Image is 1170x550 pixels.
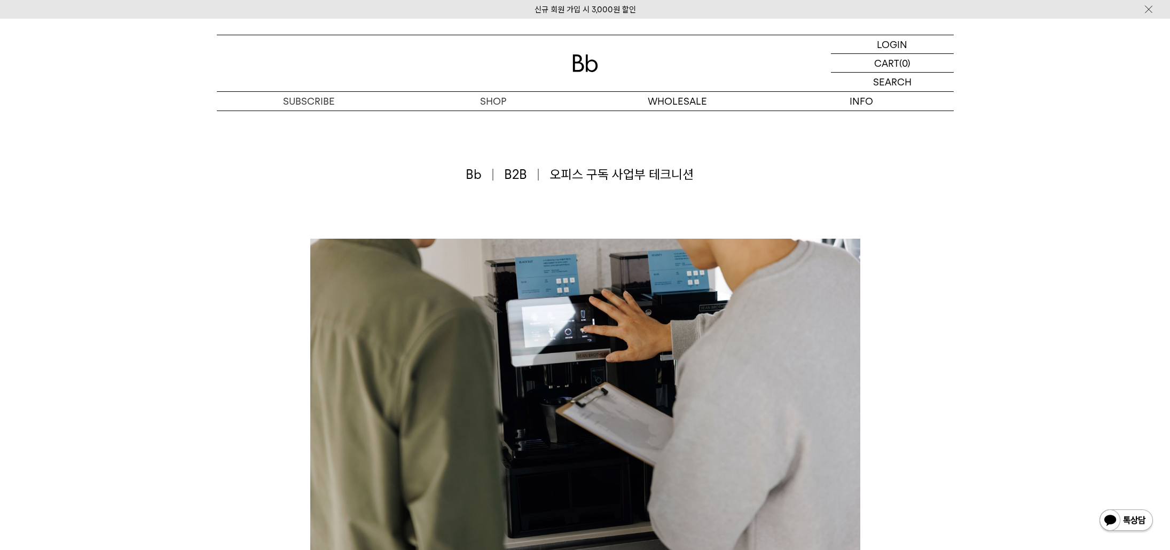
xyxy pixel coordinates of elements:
[1098,508,1154,534] img: 카카오톡 채널 1:1 채팅 버튼
[769,92,954,111] p: INFO
[217,92,401,111] a: SUBSCRIBE
[831,54,954,73] a: CART (0)
[572,54,598,72] img: 로고
[874,54,899,72] p: CART
[899,54,910,72] p: (0)
[873,73,912,91] p: SEARCH
[831,35,954,54] a: LOGIN
[877,35,907,53] p: LOGIN
[466,166,493,184] span: Bb
[504,166,539,184] span: B2B
[401,92,585,111] a: SHOP
[585,92,769,111] p: WHOLESALE
[549,166,694,184] span: 오피스 구독 사업부 테크니션
[535,5,636,14] a: 신규 회원 가입 시 3,000원 할인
